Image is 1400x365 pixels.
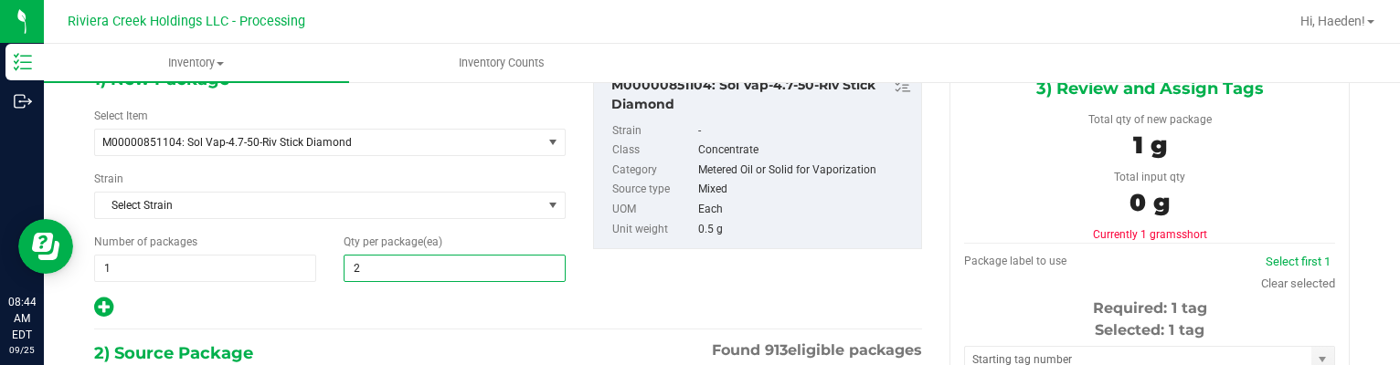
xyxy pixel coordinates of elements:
inline-svg: Inventory [14,53,32,71]
span: 3) Review and Assign Tags [1036,75,1264,102]
a: Inventory [44,44,349,82]
label: Strain [94,171,123,187]
span: 913 [765,341,788,359]
span: Select Strain [95,193,542,218]
span: Hi, Haeden! [1300,14,1365,28]
span: Selected: 1 tag [1095,321,1204,339]
span: 1 g [1133,130,1167,160]
inline-svg: Outbound [14,92,32,110]
span: Add new output [94,305,113,318]
span: Currently 1 grams [1093,228,1207,241]
label: UOM [612,200,695,220]
label: Source type [612,180,695,200]
a: Clear selected [1261,276,1335,290]
span: select [542,130,565,155]
span: Number of packages [94,235,197,248]
span: Total qty of new package [1088,113,1212,126]
span: Inventory Counts [434,55,569,71]
span: short [1182,228,1207,241]
a: Inventory Counts [349,44,654,82]
label: Select Item [94,108,148,124]
div: Metered Oil or Solid for Vaporization [698,161,912,181]
div: - [698,121,912,141]
label: Unit weight [612,220,695,240]
span: Found eligible packages [712,339,922,361]
span: Total input qty [1114,171,1185,183]
span: select [542,193,565,218]
div: Each [698,200,912,220]
div: 0.5 g [698,220,912,240]
iframe: Resource center [18,219,73,274]
div: Concentrate [698,141,912,161]
span: Package label to use [964,255,1066,267]
input: 1 [95,255,315,281]
label: Class [612,141,695,161]
label: Category [612,161,695,181]
div: M00000851104: Sol Vap-4.7-50-Riv Stick Diamond [611,76,912,114]
span: Inventory [44,55,349,71]
div: Mixed [698,180,912,200]
span: 0 g [1130,188,1170,217]
p: 08:44 AM EDT [8,294,36,343]
span: Qty per package [344,235,442,248]
span: (ea) [423,235,442,248]
p: 09/25 [8,343,36,357]
span: Required: 1 tag [1093,299,1207,317]
span: Riviera Creek Holdings LLC - Processing [68,14,305,29]
span: M00000851104: Sol Vap-4.7-50-Riv Stick Diamond [102,136,517,149]
label: Strain [612,121,695,141]
a: Select first 1 [1266,255,1331,268]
